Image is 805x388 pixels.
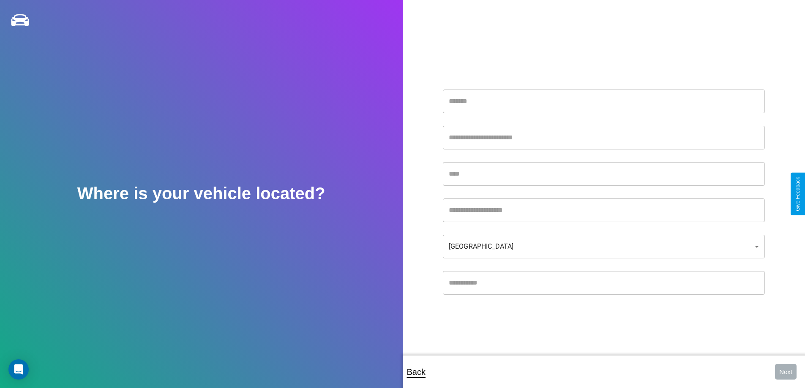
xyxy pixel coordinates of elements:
[443,235,765,258] div: [GEOGRAPHIC_DATA]
[77,184,325,203] h2: Where is your vehicle located?
[407,364,426,380] p: Back
[795,177,801,211] div: Give Feedback
[8,359,29,380] div: Open Intercom Messenger
[775,364,797,380] button: Next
